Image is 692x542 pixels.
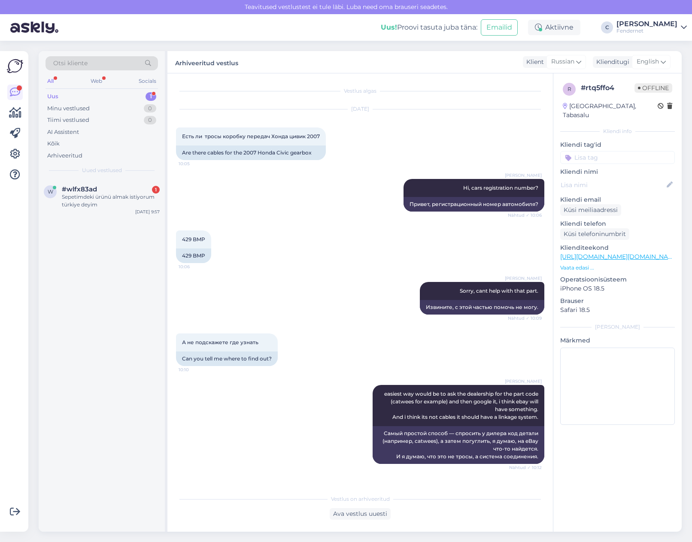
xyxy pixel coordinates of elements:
[560,243,675,252] p: Klienditeekond
[381,23,397,31] b: Uus!
[581,83,634,93] div: # rtq5ffo4
[551,57,574,67] span: Russian
[560,151,675,164] input: Lisa tag
[47,92,58,101] div: Uus
[144,116,156,124] div: 0
[508,315,542,321] span: Nähtud ✓ 10:09
[62,185,97,193] span: #wlfx83ad
[176,248,211,263] div: 429 BMP
[331,495,390,503] span: Vestlus on arhiveeritud
[560,275,675,284] p: Operatsioonisüsteem
[560,228,629,240] div: Küsi telefoninumbrit
[82,167,122,174] span: Uued vestlused
[601,21,613,33] div: C
[179,366,211,373] span: 10:10
[7,58,23,74] img: Askly Logo
[560,195,675,204] p: Kliendi email
[179,263,211,270] span: 10:06
[560,140,675,149] p: Kliendi tag'id
[560,219,675,228] p: Kliendi telefon
[634,83,672,93] span: Offline
[616,21,687,34] a: [PERSON_NAME]Fendernet
[616,27,677,34] div: Fendernet
[152,186,160,194] div: 1
[146,92,156,101] div: 1
[330,508,391,520] div: Ava vestlus uuesti
[47,128,79,136] div: AI Assistent
[505,378,542,385] span: [PERSON_NAME]
[561,180,665,190] input: Lisa nimi
[135,209,160,215] div: [DATE] 9:57
[182,339,258,345] span: А не подскажете где узнать
[505,275,542,282] span: [PERSON_NAME]
[373,426,544,464] div: Самый простой способ — спросить у дилера код детали (например, catwees), а затем погуглить, я дум...
[175,56,238,68] label: Arhiveeritud vestlus
[560,306,675,315] p: Safari 18.5
[53,59,88,68] span: Otsi kliente
[176,87,544,95] div: Vestlus algas
[176,145,326,160] div: Are there cables for the 2007 Honda Civic gearbox
[176,105,544,113] div: [DATE]
[637,57,659,67] span: English
[182,236,205,242] span: 429 BMP
[48,188,53,195] span: w
[560,336,675,345] p: Märkmed
[560,284,675,293] p: iPhone OS 18.5
[528,20,580,35] div: Aktiivne
[560,323,675,331] div: [PERSON_NAME]
[560,167,675,176] p: Kliendi nimi
[523,58,544,67] div: Klient
[560,127,675,135] div: Kliendi info
[182,133,320,139] span: Есть ли тросы коробку передач Хонда цивик 2007
[89,76,104,87] div: Web
[47,116,89,124] div: Tiimi vestlused
[381,22,477,33] div: Proovi tasuta juba täna:
[62,193,160,209] div: Sepetimdeki ürünü almak istiyorum türkiye deyim
[47,139,60,148] div: Kõik
[505,172,542,179] span: [PERSON_NAME]
[137,76,158,87] div: Socials
[463,185,538,191] span: Hi, cars registration number?
[560,253,679,260] a: [URL][DOMAIN_NAME][DOMAIN_NAME]
[560,264,675,272] p: Vaata edasi ...
[420,300,544,315] div: Извините, с этой частью помочь не могу.
[47,151,82,160] div: Arhiveeritud
[404,197,544,212] div: Привет, регистрационный номер автомобиля?
[47,104,90,113] div: Minu vestlused
[593,58,629,67] div: Klienditugi
[568,86,571,92] span: r
[384,391,540,420] span: easiest way would be to ask the dealership for the part code (catwees for example) and then googl...
[563,102,658,120] div: [GEOGRAPHIC_DATA], Tabasalu
[176,351,278,366] div: Can you tell me where to find out?
[179,160,211,167] span: 10:05
[560,204,621,216] div: Küsi meiliaadressi
[46,76,55,87] div: All
[460,288,538,294] span: Sorry, cant help with that part.
[509,464,542,471] span: Nähtud ✓ 10:12
[560,297,675,306] p: Brauser
[508,212,542,218] span: Nähtud ✓ 10:06
[481,19,518,36] button: Emailid
[616,21,677,27] div: [PERSON_NAME]
[144,104,156,113] div: 0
